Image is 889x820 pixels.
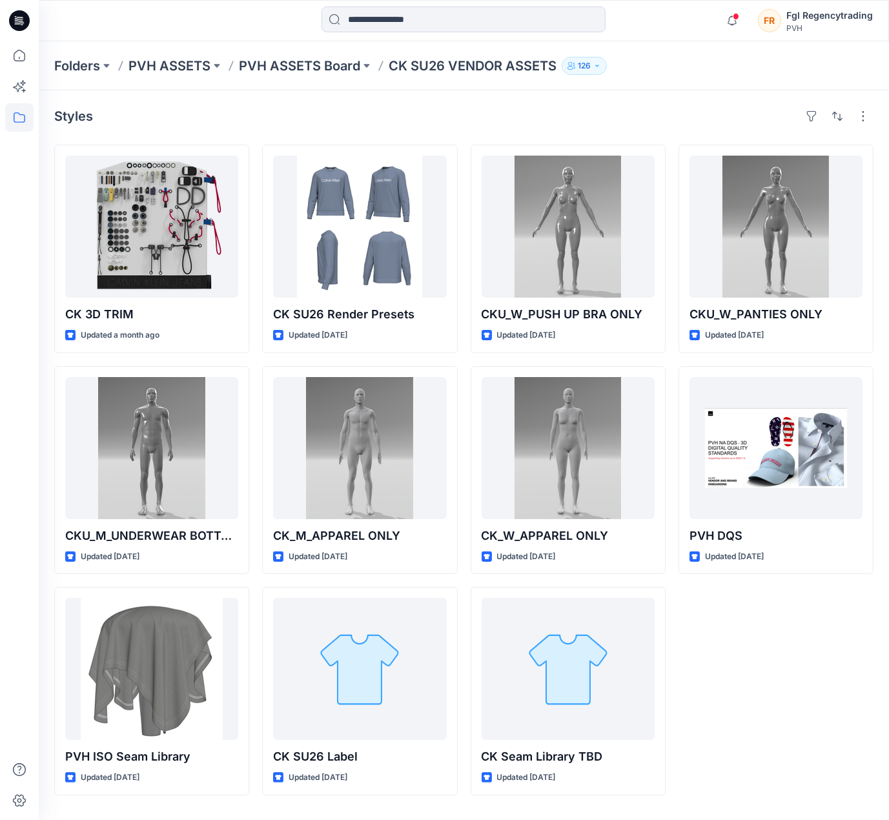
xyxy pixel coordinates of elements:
p: CK 3D TRIM [65,305,238,323]
h4: Styles [54,108,93,124]
p: Updated a month ago [81,329,159,342]
a: PVH ISO Seam Library [65,598,238,740]
p: 126 [578,59,591,73]
p: CKU_W_PUSH UP BRA ONLY [482,305,655,323]
div: FR [758,9,781,32]
div: Fgl Regencytrading [786,8,873,23]
p: CK Seam Library TBD [482,748,655,766]
a: CKU_W_PUSH UP BRA ONLY [482,156,655,298]
a: CK SU26 Render Presets [273,156,446,298]
p: Updated [DATE] [81,550,139,564]
a: CK_M_APPAREL ONLY [273,377,446,519]
a: PVH DQS [690,377,863,519]
a: PVH ASSETS [128,57,210,75]
p: Updated [DATE] [289,329,347,342]
p: Updated [DATE] [497,771,556,784]
p: CK_M_APPAREL ONLY [273,527,446,545]
p: CK SU26 Label [273,748,446,766]
p: CKU_M_UNDERWEAR BOTTOM ONLY [65,527,238,545]
div: PVH [786,23,873,33]
a: CK_W_APPAREL ONLY [482,377,655,519]
button: 126 [562,57,607,75]
p: PVH DQS [690,527,863,545]
a: CKU_M_UNDERWEAR BOTTOM ONLY [65,377,238,519]
p: CKU_W_PANTIES ONLY [690,305,863,323]
a: CK Seam Library TBD [482,598,655,740]
a: CK 3D TRIM [65,156,238,298]
p: CK SU26 Render Presets [273,305,446,323]
p: Updated [DATE] [497,329,556,342]
p: Updated [DATE] [81,771,139,784]
p: Updated [DATE] [497,550,556,564]
p: CK SU26 VENDOR ASSETS [389,57,557,75]
a: PVH ASSETS Board [239,57,360,75]
p: CK_W_APPAREL ONLY [482,527,655,545]
p: Updated [DATE] [289,550,347,564]
p: PVH ISO Seam Library [65,748,238,766]
p: Updated [DATE] [705,550,764,564]
a: Folders [54,57,100,75]
a: CKU_W_PANTIES ONLY [690,156,863,298]
p: Updated [DATE] [705,329,764,342]
a: CK SU26 Label [273,598,446,740]
p: Updated [DATE] [289,771,347,784]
